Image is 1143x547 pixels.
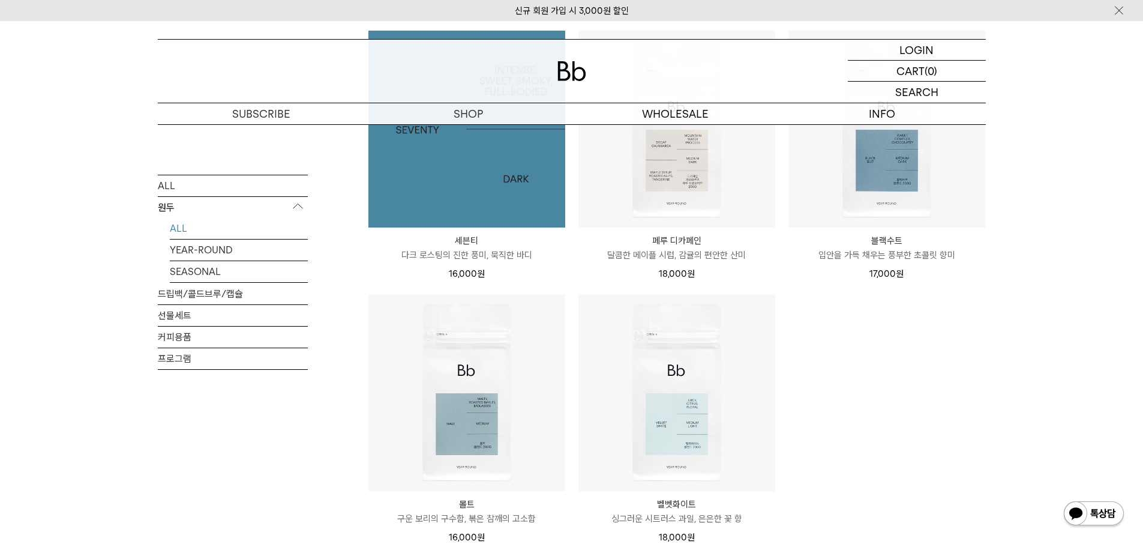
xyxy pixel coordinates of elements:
[899,40,934,60] p: LOGIN
[368,497,565,526] a: 몰트 구운 보리의 구수함, 볶은 참깨의 고소함
[848,40,986,61] a: LOGIN
[368,31,565,228] img: 1000000256_add2_011.jpg
[659,532,695,543] span: 18,000
[368,248,565,262] p: 다크 로스팅의 진한 풍미, 묵직한 바디
[687,268,695,279] span: 원
[869,268,904,279] span: 17,000
[557,61,586,81] img: 로고
[158,283,308,304] a: 드립백/콜드브루/캡슐
[368,31,565,228] a: 세븐티
[788,234,985,248] p: 블랙수트
[368,294,565,491] img: 몰트
[896,268,904,279] span: 원
[572,103,779,124] p: WHOLESALE
[477,268,485,279] span: 원
[578,31,775,228] img: 페루 디카페인
[578,234,775,262] a: 페루 디카페인 달콤한 메이플 시럽, 감귤의 편안한 산미
[578,294,775,491] img: 벨벳화이트
[788,31,985,228] img: 블랙수트
[368,234,565,248] p: 세븐티
[515,5,629,16] a: 신규 회원 가입 시 3,000원 할인
[365,103,572,124] a: SHOP
[158,348,308,369] a: 프로그램
[659,268,695,279] span: 18,000
[158,196,308,218] p: 원두
[687,532,695,543] span: 원
[158,326,308,347] a: 커피용품
[170,261,308,282] a: SEASONAL
[158,304,308,325] a: 선물세트
[848,61,986,82] a: CART (0)
[895,82,938,103] p: SEARCH
[578,497,775,526] a: 벨벳화이트 싱그러운 시트러스 과일, 은은한 꽃 향
[477,532,485,543] span: 원
[925,61,937,81] p: (0)
[368,497,565,512] p: 몰트
[449,532,485,543] span: 16,000
[779,103,986,124] p: INFO
[788,248,985,262] p: 입안을 가득 채우는 풍부한 초콜릿 향미
[368,234,565,262] a: 세븐티 다크 로스팅의 진한 풍미, 묵직한 바디
[1063,500,1125,529] img: 카카오톡 채널 1:1 채팅 버튼
[170,217,308,238] a: ALL
[578,234,775,248] p: 페루 디카페인
[368,512,565,526] p: 구운 보리의 구수함, 볶은 참깨의 고소함
[578,512,775,526] p: 싱그러운 시트러스 과일, 은은한 꽃 향
[170,239,308,260] a: YEAR-ROUND
[449,268,485,279] span: 16,000
[158,103,365,124] a: SUBSCRIBE
[578,248,775,262] p: 달콤한 메이플 시럽, 감귤의 편안한 산미
[896,61,925,81] p: CART
[578,497,775,512] p: 벨벳화이트
[158,175,308,196] a: ALL
[788,234,985,262] a: 블랙수트 입안을 가득 채우는 풍부한 초콜릿 향미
